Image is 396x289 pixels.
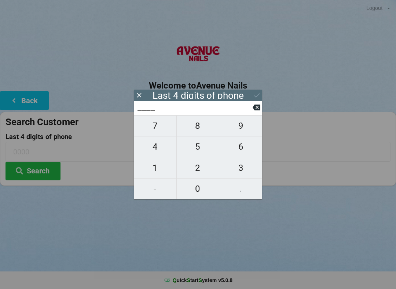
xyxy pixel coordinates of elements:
span: 6 [219,139,262,154]
span: 5 [177,139,219,154]
button: 0 [177,179,220,199]
button: 5 [177,136,220,157]
span: 0 [177,181,219,196]
button: 6 [219,136,262,157]
span: 3 [219,160,262,176]
button: 7 [134,115,177,136]
button: 9 [219,115,262,136]
button: 2 [177,157,220,178]
button: 3 [219,157,262,178]
button: 1 [134,157,177,178]
span: 1 [134,160,176,176]
span: 2 [177,160,219,176]
span: 7 [134,118,176,134]
span: 4 [134,139,176,154]
span: 8 [177,118,219,134]
button: 4 [134,136,177,157]
div: Last 4 digits of phone [153,92,244,99]
span: 9 [219,118,262,134]
button: 8 [177,115,220,136]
